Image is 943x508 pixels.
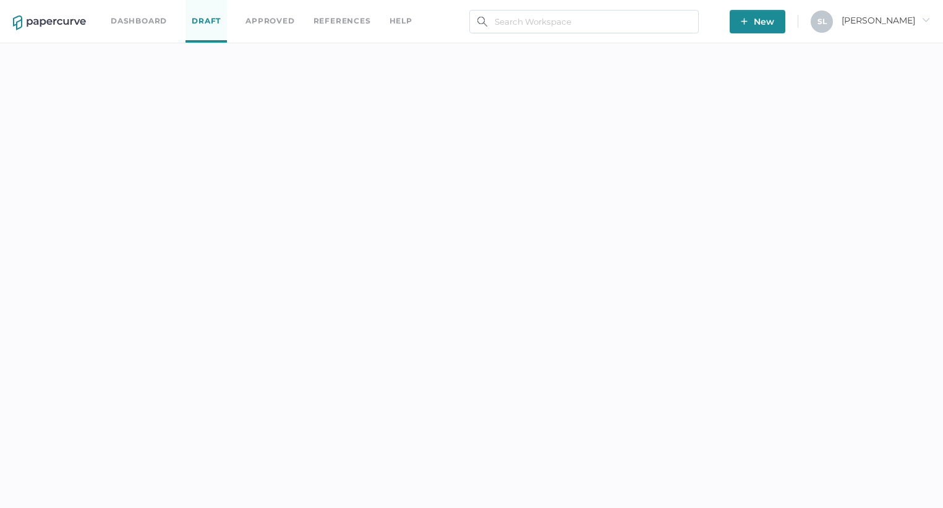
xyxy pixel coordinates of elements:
span: S L [817,17,827,26]
img: search.bf03fe8b.svg [477,17,487,27]
input: Search Workspace [469,10,699,33]
a: References [314,14,371,28]
button: New [730,10,785,33]
span: [PERSON_NAME] [842,15,930,26]
img: papercurve-logo-colour.7244d18c.svg [13,15,86,30]
div: help [390,14,412,28]
a: Approved [245,14,294,28]
a: Dashboard [111,14,167,28]
span: New [741,10,774,33]
img: plus-white.e19ec114.svg [741,18,748,25]
i: arrow_right [921,15,930,24]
